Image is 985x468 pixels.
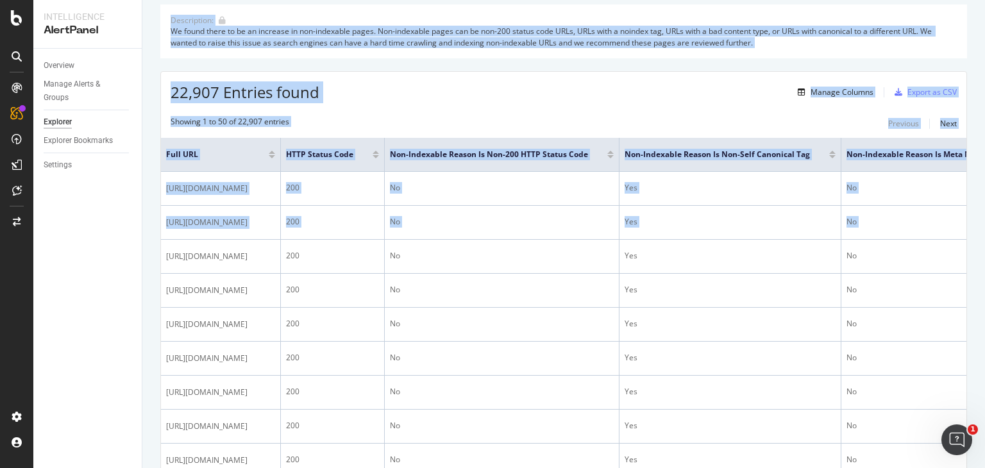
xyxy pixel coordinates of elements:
div: 200 [286,182,379,194]
span: 22,907 Entries found [171,81,319,103]
div: 200 [286,352,379,364]
div: 200 [286,420,379,431]
span: Full URL [166,149,249,160]
span: [URL][DOMAIN_NAME] [166,216,248,229]
div: Description: [171,15,214,26]
div: 200 [286,250,379,262]
div: We found there to be an increase in non-indexable pages. Non-indexable pages can be non-200 statu... [171,26,957,47]
div: No [390,284,614,296]
span: HTTP Status Code [286,149,353,160]
div: No [390,318,614,330]
div: No [390,454,614,465]
button: Export as CSV [889,82,957,103]
div: Yes [625,386,836,397]
a: Explorer [44,115,133,129]
div: Yes [625,284,836,296]
span: [URL][DOMAIN_NAME] [166,454,248,467]
span: [URL][DOMAIN_NAME] [166,318,248,331]
div: No [390,182,614,194]
div: 200 [286,284,379,296]
button: Next [940,116,957,131]
div: No [390,216,614,228]
div: Previous [888,118,919,129]
span: Non-Indexable Reason is Non-200 HTTP Status Code [390,149,588,160]
div: Yes [625,216,836,228]
div: 200 [286,318,379,330]
a: Explorer Bookmarks [44,134,133,147]
a: Manage Alerts & Groups [44,78,133,104]
iframe: Intercom live chat [941,424,972,455]
span: [URL][DOMAIN_NAME] [166,250,248,263]
button: Previous [888,116,919,131]
div: Manage Columns [811,87,873,97]
div: No [390,250,614,262]
span: [URL][DOMAIN_NAME] [166,420,248,433]
div: 200 [286,386,379,397]
div: Yes [625,352,836,364]
div: Yes [625,250,836,262]
div: 200 [286,216,379,228]
a: Overview [44,59,133,72]
div: Next [940,118,957,129]
div: 200 [286,454,379,465]
div: Manage Alerts & Groups [44,78,121,104]
div: No [390,420,614,431]
div: No [390,386,614,397]
div: Export as CSV [907,87,957,97]
span: Non-Indexable Reason is Non-Self Canonical Tag [625,149,810,160]
span: [URL][DOMAIN_NAME] [166,352,248,365]
span: [URL][DOMAIN_NAME] [166,182,248,195]
div: No [390,352,614,364]
span: [URL][DOMAIN_NAME] [166,284,248,297]
div: AlertPanel [44,23,131,38]
div: Showing 1 to 50 of 22,907 entries [171,116,289,131]
button: Manage Columns [793,85,873,100]
div: Explorer [44,115,72,129]
div: Explorer Bookmarks [44,134,113,147]
a: Settings [44,158,133,172]
div: Intelligence [44,10,131,23]
div: Settings [44,158,72,172]
div: Yes [625,454,836,465]
span: 1 [968,424,978,435]
div: Yes [625,318,836,330]
div: Yes [625,420,836,431]
div: Yes [625,182,836,194]
span: [URL][DOMAIN_NAME] [166,386,248,399]
div: Overview [44,59,74,72]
